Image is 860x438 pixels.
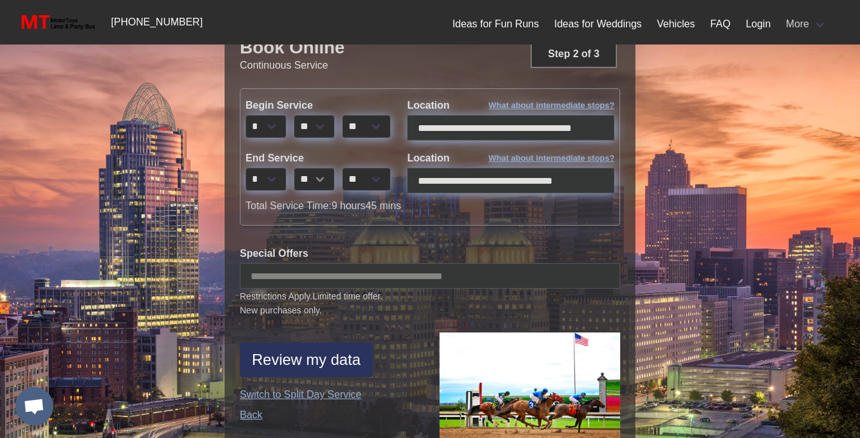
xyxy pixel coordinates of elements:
a: More [779,11,835,37]
a: Ideas for Fun Runs [452,17,539,32]
small: Restrictions Apply. [240,291,620,317]
a: Login [746,17,770,32]
span: Total Service Time: [246,200,331,211]
span: Review my data [252,348,361,371]
label: Special Offers [240,246,620,261]
div: Open chat [15,387,53,425]
a: Back [240,407,420,423]
a: Ideas for Weddings [554,17,642,32]
span: 45 mins [366,200,401,211]
span: What about intermediate stops? [489,99,614,112]
div: 9 hours [236,198,624,214]
a: Switch to Split Day Service [240,387,420,402]
span: Location [407,100,450,111]
span: Limited time offer. [312,290,382,303]
img: MotorToys Logo [18,13,96,31]
button: Review my data [240,343,373,377]
a: Vehicles [657,17,695,32]
span: Location [407,153,450,163]
span: New purchases only. [240,304,620,317]
a: [PHONE_NUMBER] [104,10,211,35]
p: Step 2 of 3 [537,46,611,62]
span: What about intermediate stops? [489,152,614,165]
p: Continuous Service [240,58,620,73]
a: FAQ [710,17,730,32]
label: End Service [246,151,388,166]
label: Begin Service [246,98,388,113]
